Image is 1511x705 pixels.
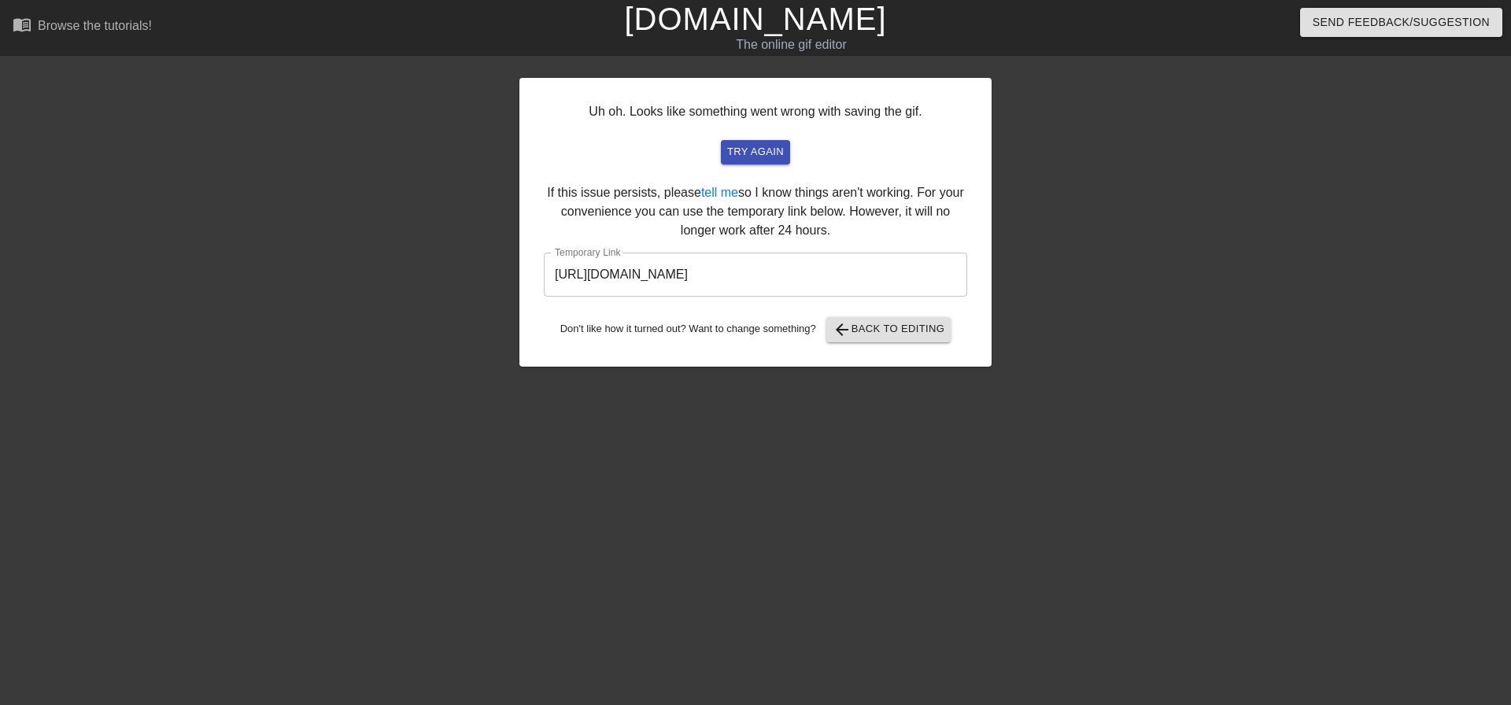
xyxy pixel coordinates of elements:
[1300,8,1502,37] button: Send Feedback/Suggestion
[826,317,951,342] button: Back to Editing
[833,320,852,339] span: arrow_back
[701,186,738,199] a: tell me
[544,253,967,297] input: bare
[1313,13,1490,32] span: Send Feedback/Suggestion
[13,15,152,39] a: Browse the tutorials!
[727,143,784,161] span: try again
[721,140,790,164] button: try again
[13,15,31,34] span: menu_book
[624,2,886,36] a: [DOMAIN_NAME]
[512,35,1071,54] div: The online gif editor
[544,317,967,342] div: Don't like how it turned out? Want to change something?
[519,78,992,367] div: Uh oh. Looks like something went wrong with saving the gif. If this issue persists, please so I k...
[833,320,945,339] span: Back to Editing
[38,19,152,32] div: Browse the tutorials!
